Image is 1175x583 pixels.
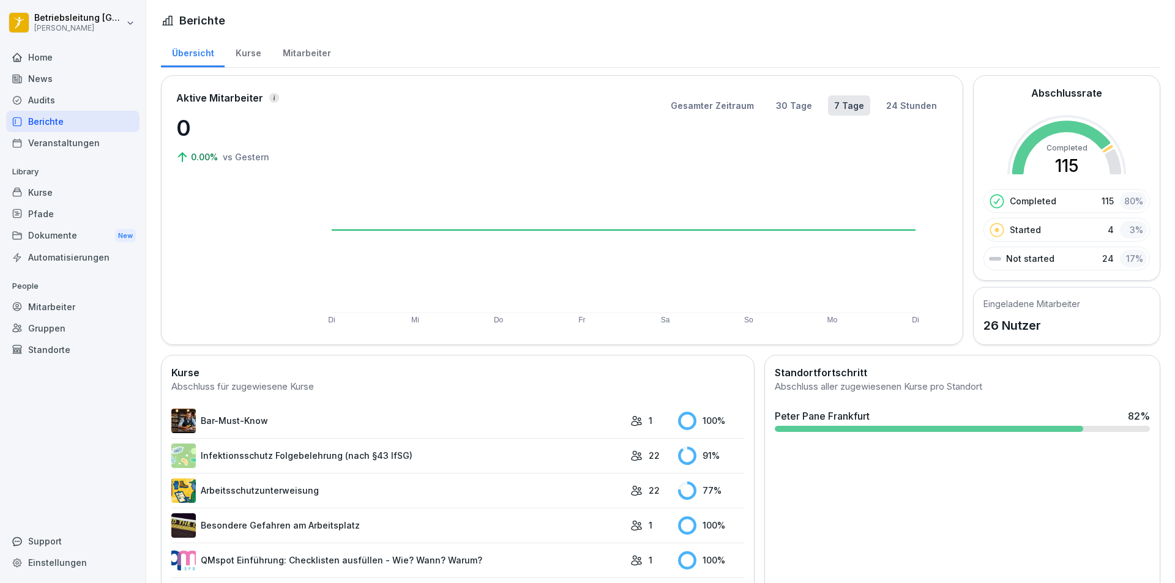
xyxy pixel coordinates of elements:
a: Gruppen [6,317,140,339]
a: DokumenteNew [6,225,140,247]
p: vs Gestern [223,150,269,163]
div: 100 % [678,412,744,430]
p: 1 [649,554,652,566]
p: 0 [176,111,299,144]
text: Mo [827,316,837,324]
a: Arbeitsschutzunterweisung [171,478,624,503]
p: 4 [1108,223,1114,236]
a: Berichte [6,111,140,132]
img: bgsrfyvhdm6180ponve2jajk.png [171,478,196,503]
p: 1 [649,519,652,532]
text: Do [494,316,504,324]
text: So [744,316,753,324]
button: 7 Tage [828,95,870,116]
p: 24 [1102,252,1114,265]
div: New [115,229,136,243]
a: Automatisierungen [6,247,140,268]
div: 77 % [678,481,744,500]
img: rsy9vu330m0sw5op77geq2rv.png [171,548,196,573]
a: Mitarbeiter [272,36,341,67]
p: 26 Nutzer [983,316,1080,335]
img: zq4t51x0wy87l3xh8s87q7rq.png [171,513,196,538]
p: Not started [1006,252,1054,265]
div: Abschluss für zugewiesene Kurse [171,380,744,394]
div: 17 % [1120,250,1147,267]
a: QMspot Einführung: Checklisten ausfüllen - Wie? Wann? Warum? [171,548,624,573]
p: People [6,277,140,296]
p: 1 [649,414,652,427]
text: Mi [411,316,419,324]
a: Standorte [6,339,140,360]
a: Bar-Must-Know [171,409,624,433]
div: 91 % [678,447,744,465]
p: Completed [1010,195,1056,207]
a: Audits [6,89,140,111]
div: 100 % [678,551,744,570]
div: Dokumente [6,225,140,247]
a: News [6,68,140,89]
div: 80 % [1120,192,1147,210]
div: Peter Pane Frankfurt [775,409,870,423]
img: tgff07aey9ahi6f4hltuk21p.png [171,444,196,468]
text: Di [912,316,919,324]
div: Support [6,530,140,552]
div: 100 % [678,516,744,535]
p: Started [1010,223,1041,236]
h2: Kurse [171,365,744,380]
img: avw4yih0pjczq94wjribdn74.png [171,409,196,433]
text: Di [328,316,335,324]
p: 22 [649,449,660,462]
a: Peter Pane Frankfurt82% [770,404,1155,437]
text: Fr [578,316,585,324]
p: 0.00% [191,150,220,163]
a: Übersicht [161,36,225,67]
text: Sa [661,316,670,324]
div: 82 % [1128,409,1150,423]
div: Abschluss aller zugewiesenen Kurse pro Standort [775,380,1150,394]
div: 3 % [1120,221,1147,239]
a: Kurse [6,182,140,203]
a: Infektionsschutz Folgebelehrung (nach §43 IfSG) [171,444,624,468]
a: Einstellungen [6,552,140,573]
p: 22 [649,484,660,497]
p: 115 [1102,195,1114,207]
h5: Eingeladene Mitarbeiter [983,297,1080,310]
button: 24 Stunden [880,95,943,116]
h2: Abschlussrate [1031,86,1102,100]
p: Betriebsleitung [GEOGRAPHIC_DATA] [34,13,124,23]
p: [PERSON_NAME] [34,24,124,32]
button: 30 Tage [770,95,818,116]
a: Kurse [225,36,272,67]
p: Library [6,162,140,182]
h1: Berichte [179,12,225,29]
a: Pfade [6,203,140,225]
a: Besondere Gefahren am Arbeitsplatz [171,513,624,538]
h2: Standortfortschritt [775,365,1150,380]
button: Gesamter Zeitraum [665,95,760,116]
a: Home [6,46,140,68]
a: Veranstaltungen [6,132,140,154]
a: Mitarbeiter [6,296,140,317]
p: Aktive Mitarbeiter [176,91,263,105]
